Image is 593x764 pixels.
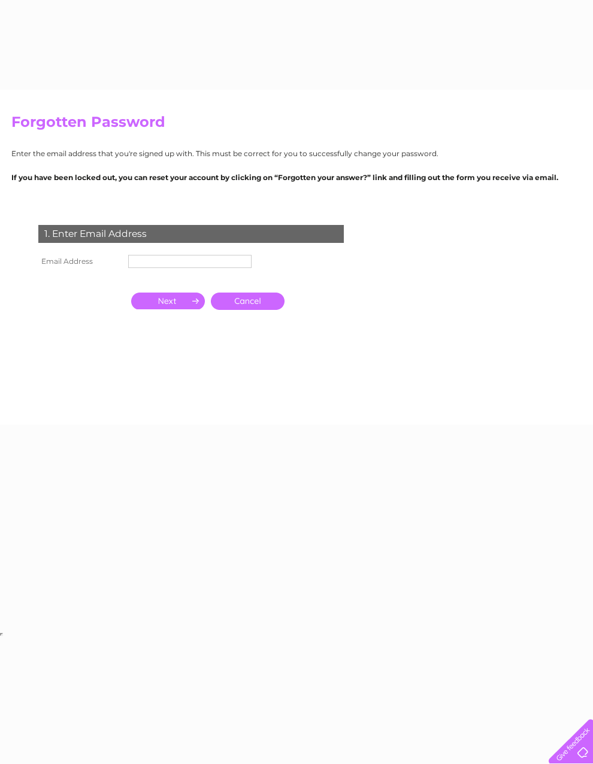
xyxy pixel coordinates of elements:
[11,114,582,136] h2: Forgotten Password
[11,148,582,159] p: Enter the email address that you're signed up with. This must be correct for you to successfully ...
[38,225,344,243] div: 1. Enter Email Address
[35,252,125,271] th: Email Address
[11,172,582,183] p: If you have been locked out, you can reset your account by clicking on “Forgotten your answer?” l...
[211,293,285,310] a: Cancel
